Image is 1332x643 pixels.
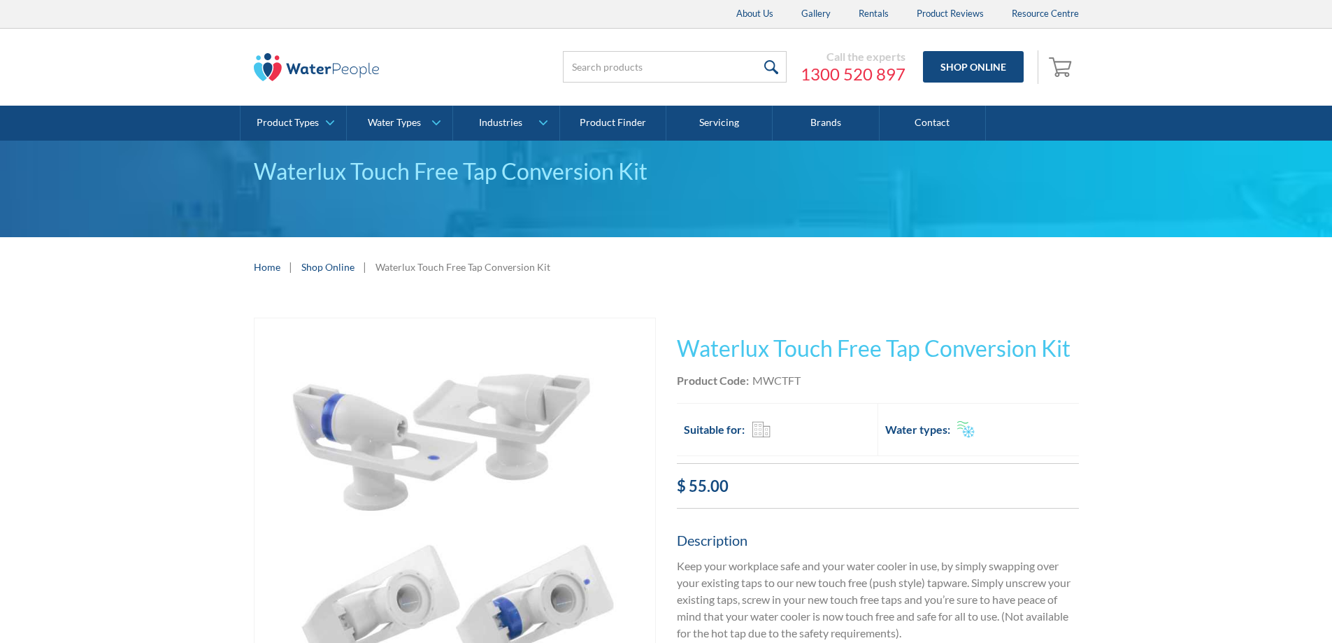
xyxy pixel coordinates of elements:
a: Industries [453,106,559,141]
a: Home [254,260,280,274]
h5: Description [677,530,1079,551]
div: Call the experts [801,50,905,64]
div: MWCTFT [752,372,801,389]
h2: Suitable for: [684,421,745,438]
div: Product Types [257,117,319,129]
h2: Water types: [885,421,950,438]
a: Shop Online [301,260,355,274]
a: Servicing [666,106,773,141]
a: Product Types [241,106,346,141]
div: Waterlux Touch Free Tap Conversion Kit [375,260,550,274]
a: Shop Online [923,51,1024,83]
a: Open cart [1045,50,1079,84]
a: Brands [773,106,879,141]
a: Product Finder [560,106,666,141]
a: Water Types [347,106,452,141]
a: Contact [880,106,986,141]
div: Industries [479,117,522,129]
div: | [361,258,368,275]
div: Waterlux Touch Free Tap Conversion Kit [254,155,1079,188]
p: Keep your workplace safe and your water cooler in use, by simply swapping over your existing taps... [677,558,1079,642]
strong: Product Code: [677,374,749,387]
input: Search products [563,51,787,83]
a: 1300 520 897 [801,64,905,85]
div: | [287,258,294,275]
div: $ 55.00 [677,474,1079,497]
img: The Water People [254,53,380,81]
h1: Waterlux Touch Free Tap Conversion Kit [677,332,1079,365]
img: shopping cart [1049,55,1075,78]
div: Water Types [368,117,421,129]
